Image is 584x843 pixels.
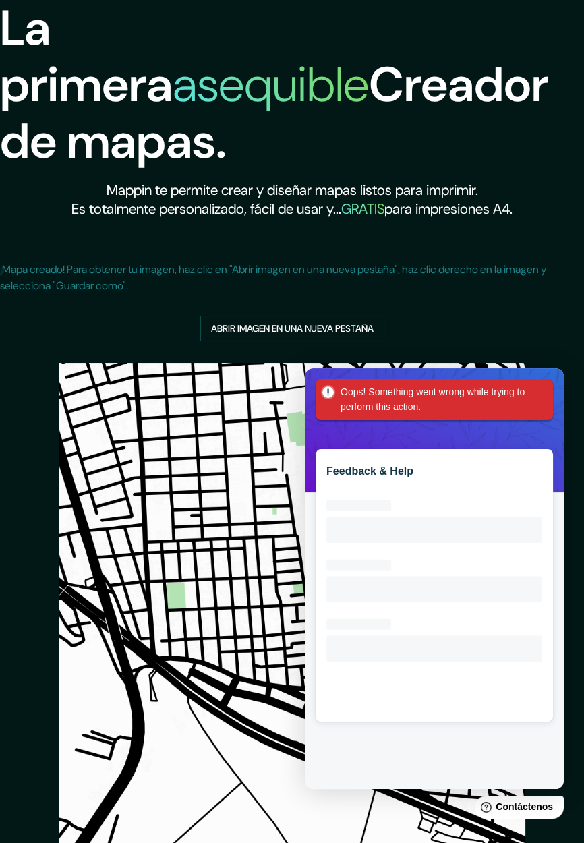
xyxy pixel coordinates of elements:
font: asequible [173,53,369,116]
font: Es totalmente personalizado, fácil de usar y... [71,200,341,219]
iframe: Widget de ayuda [305,368,564,789]
font: GRATIS [341,200,384,219]
font: Mappin te permite crear y diseñar mapas listos para imprimir. [107,181,478,200]
a: Abrir imagen en una nueva pestaña [200,316,384,341]
font: Abrir imagen en una nueva pestaña [211,322,374,335]
font: para impresiones A4. [384,200,513,219]
iframe: Lanzador de widgets de ayuda [464,790,569,828]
